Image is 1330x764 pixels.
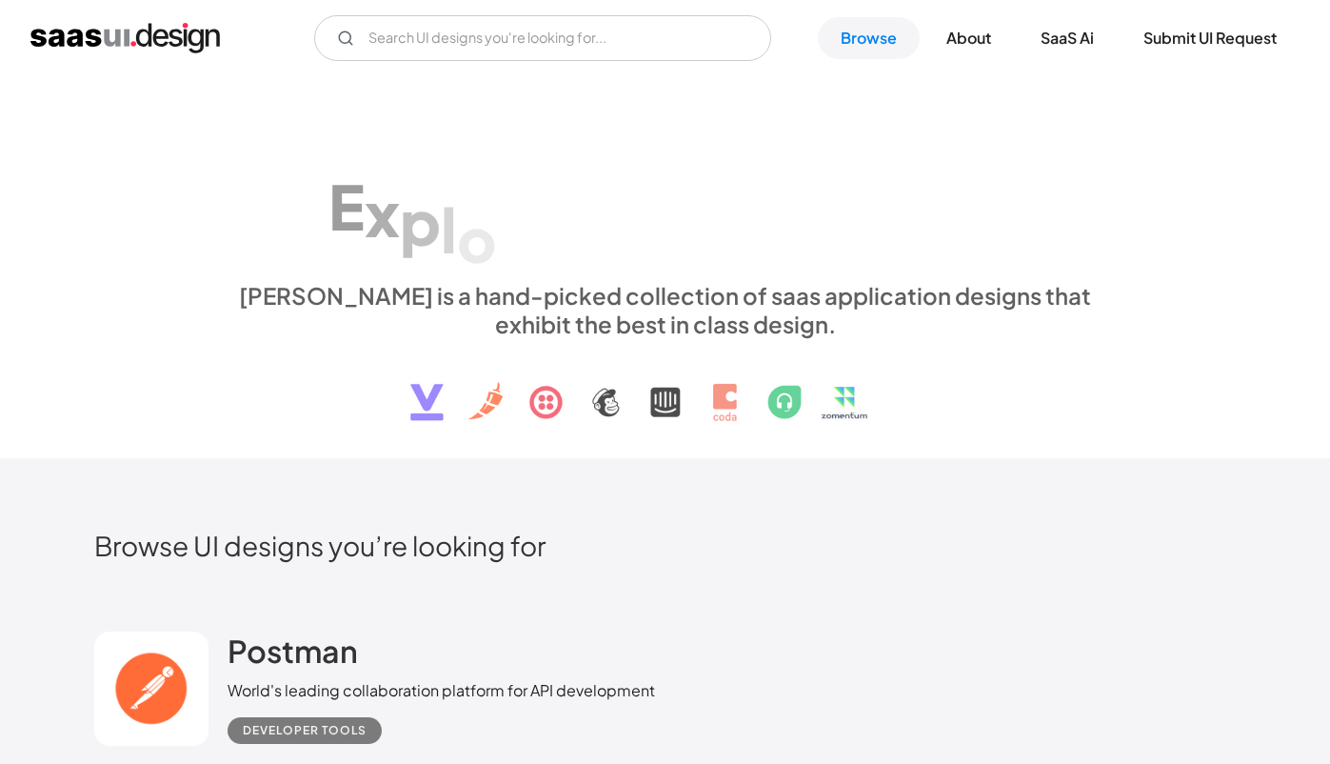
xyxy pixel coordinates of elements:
[377,338,954,437] img: text, icon, saas logo
[328,170,365,243] div: E
[314,15,771,61] form: Email Form
[365,177,400,251] div: x
[228,281,1103,338] div: [PERSON_NAME] is a hand-picked collection of saas application designs that exhibit the best in cl...
[228,679,655,702] div: World's leading collaboration platform for API development
[243,719,367,742] div: Developer tools
[1018,17,1117,59] a: SaaS Ai
[30,23,220,53] a: home
[228,632,358,670] h2: Postman
[923,17,1014,59] a: About
[818,17,920,59] a: Browse
[94,529,1237,562] h2: Browse UI designs you’re looking for
[228,115,1103,262] h1: Explore SaaS UI design patterns & interactions.
[314,15,771,61] input: Search UI designs you're looking for...
[228,632,358,679] a: Postman
[457,202,497,275] div: o
[1121,17,1300,59] a: Submit UI Request
[441,193,457,267] div: l
[400,185,441,258] div: p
